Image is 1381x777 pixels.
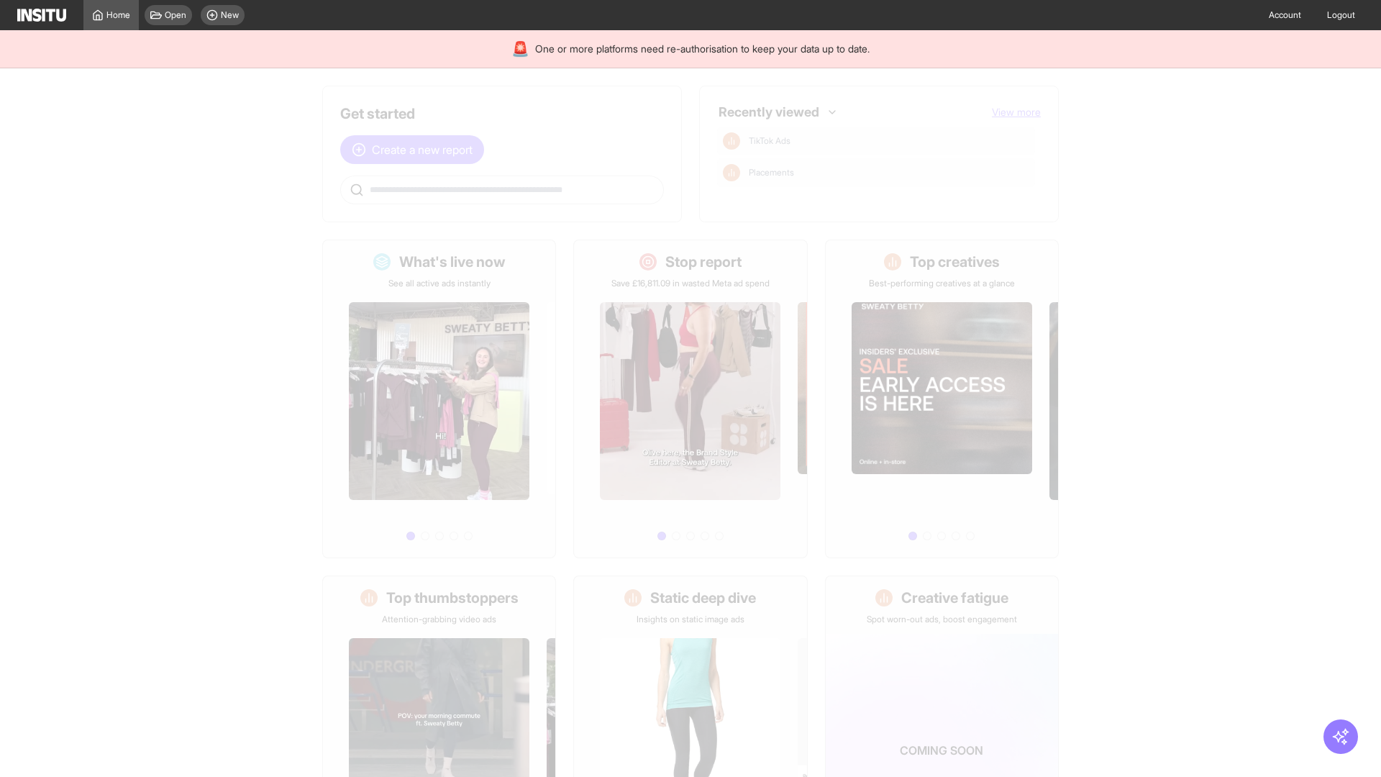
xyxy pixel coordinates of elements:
[221,9,239,21] span: New
[17,9,66,22] img: Logo
[106,9,130,21] span: Home
[165,9,186,21] span: Open
[511,39,529,59] div: 🚨
[535,42,870,56] span: One or more platforms need re-authorisation to keep your data up to date.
